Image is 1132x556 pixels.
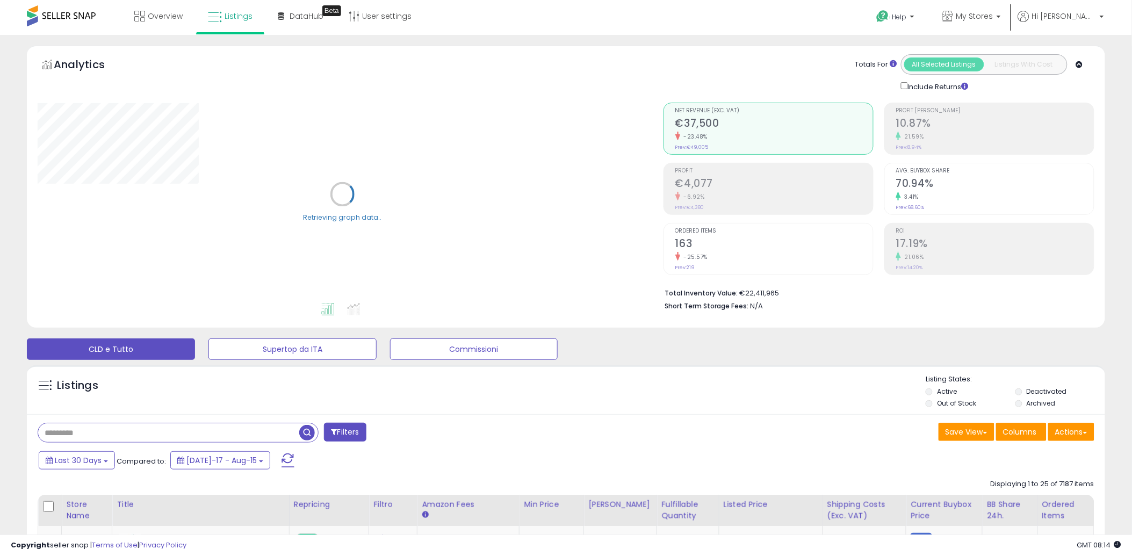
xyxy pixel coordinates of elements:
p: Listing States: [926,374,1105,385]
button: Columns [996,423,1047,441]
div: Repricing [294,499,365,510]
div: Water Pumps FR [66,534,104,553]
small: -6.92% [680,193,705,201]
button: Actions [1048,423,1094,441]
button: Supertop da ITA [208,338,377,360]
small: Prev: 68.60% [896,204,925,211]
div: Min Price [524,499,579,510]
a: Privacy Policy [139,540,186,550]
button: Filters [324,423,366,442]
h2: 10.87% [896,117,1094,132]
h5: Listings [57,378,98,393]
span: Compared to: [117,456,166,466]
span: ROI [896,228,1094,234]
div: Displaying 1 to 25 of 7187 items [991,479,1094,489]
div: Amazon Fees [422,499,515,510]
a: Help [868,2,925,35]
div: 10 [661,534,710,544]
span: 2025-09-15 08:14 GMT [1077,540,1121,550]
button: Save View [939,423,994,441]
div: Current Buybox Price [911,499,978,522]
span: Avg. Buybox Share [896,168,1094,174]
div: Filtro [373,499,413,510]
span: Columns [1003,427,1037,437]
small: Prev: 14.20% [896,264,923,271]
li: €22,411,965 [665,286,1086,299]
a: Hi [PERSON_NAME] [1018,11,1104,35]
h2: 70.94% [896,177,1094,192]
b: Listed Price: [724,533,773,544]
div: Title [117,499,284,510]
span: Overview [148,11,183,21]
button: CLD e Tutto [27,338,195,360]
h2: €4,077 [675,177,873,192]
span: Ordered Items [675,228,873,234]
i: Get Help [876,10,890,23]
span: Profit [PERSON_NAME] [896,108,1094,114]
button: [DATE]-17 - Aug-15 [170,451,270,470]
a: Terms of Use [92,540,138,550]
h2: €37,500 [675,117,873,132]
small: Prev: €4,380 [675,204,704,211]
span: Hi [PERSON_NAME] [1032,11,1097,21]
label: Deactivated [1027,387,1067,396]
div: Retrieving graph data.. [303,213,381,222]
div: €493.30 [724,534,814,544]
span: Net Revenue (Exc. VAT) [675,108,873,114]
div: 0 [1042,534,1094,544]
button: Last 30 Days [39,451,115,470]
a: 486.71 [524,533,545,544]
span: Listings [225,11,253,21]
span: DataHub [290,11,323,21]
a: N/A [373,533,386,544]
strong: Copyright [11,540,50,550]
label: Active [937,387,957,396]
span: Last 30 Days [55,455,102,466]
small: Prev: 8.94% [896,144,922,150]
span: 493.3 [935,533,955,544]
div: Tooltip anchor [322,5,341,16]
b: Total Inventory Value: [665,288,738,298]
img: 31AHHkCUqqL._SL40_.jpg [119,534,141,555]
h2: 17.19% [896,237,1094,252]
small: Prev: €49,005 [675,144,709,150]
div: Store Name [66,499,107,522]
span: Profit [675,168,873,174]
div: 13% [422,534,511,544]
div: seller snap | | [11,540,186,551]
small: Amazon Fees. [422,510,428,520]
small: -23.48% [680,133,708,141]
span: [DATE]-17 - Aug-15 [186,455,257,466]
small: -25.57% [680,253,708,261]
h5: Analytics [54,57,126,75]
div: Ordered Items [1042,499,1090,522]
small: 21.59% [901,133,924,141]
button: Listings With Cost [984,57,1064,71]
small: 21.06% [901,253,924,261]
div: 50% [987,534,1029,544]
th: CSV column name: cust_attr_1_Filtro [369,495,417,526]
div: Totals For [855,60,897,70]
button: All Selected Listings [904,57,984,71]
a: 494.66 [588,533,613,544]
span: My Stores [956,11,993,21]
div: Shipping Costs (Exc. VAT) [827,499,902,522]
label: Out of Stock [937,399,976,408]
small: 3.41% [901,193,919,201]
h2: 163 [675,237,873,252]
div: [PERSON_NAME] [588,499,652,510]
div: 0.00 [827,534,898,544]
div: Fulfillable Quantity [661,499,714,522]
span: N/A [751,301,763,311]
div: Include Returns [893,80,982,92]
label: Archived [1027,399,1056,408]
span: Help [892,12,907,21]
button: Commissioni [390,338,558,360]
div: BB Share 24h. [987,499,1033,522]
b: Short Term Storage Fees: [665,301,749,311]
div: Listed Price [724,499,818,510]
small: FBM [911,533,932,544]
small: Prev: 219 [675,264,695,271]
